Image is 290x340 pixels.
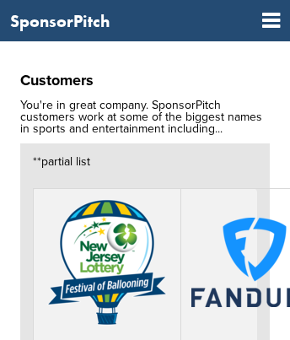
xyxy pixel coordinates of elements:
h2: Customers [20,69,270,92]
div: **partial list [33,156,257,168]
div: You're in great company. SponsorPitch customers work at some of the biggest names in sports and e... [20,100,270,135]
img: Fob [47,199,167,326]
a: SponsorPitch [10,13,110,30]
